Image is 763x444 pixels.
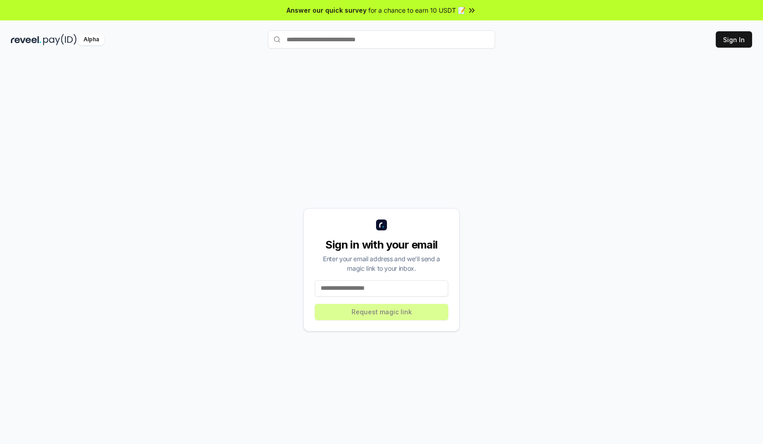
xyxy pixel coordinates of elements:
[287,5,367,15] span: Answer our quick survey
[315,254,448,273] div: Enter your email address and we’ll send a magic link to your inbox.
[376,220,387,230] img: logo_small
[11,34,41,45] img: reveel_dark
[79,34,104,45] div: Alpha
[716,31,752,48] button: Sign In
[315,238,448,252] div: Sign in with your email
[368,5,466,15] span: for a chance to earn 10 USDT 📝
[43,34,77,45] img: pay_id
